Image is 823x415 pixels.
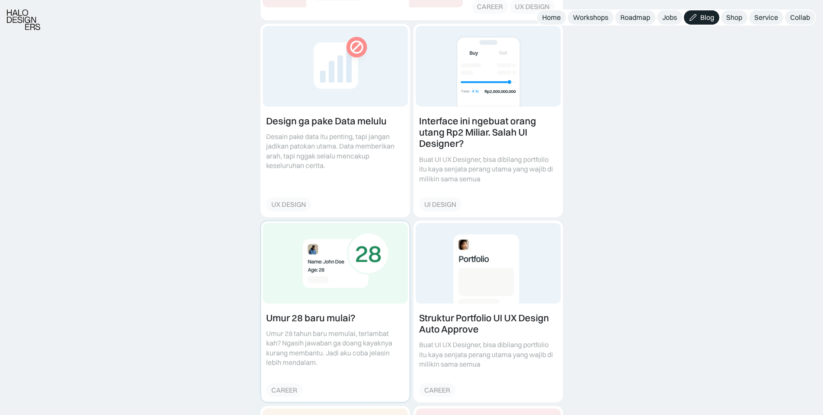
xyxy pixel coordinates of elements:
div: Blog [700,13,714,22]
div: Jobs [662,13,677,22]
div: Home [542,13,561,22]
a: Blog [684,10,719,25]
a: Shop [721,10,747,25]
div: Roadmap [620,13,650,22]
a: Jobs [657,10,682,25]
a: Workshops [568,10,613,25]
a: Service [749,10,783,25]
div: Shop [726,13,742,22]
a: Home [537,10,566,25]
div: Workshops [573,13,608,22]
a: Collab [785,10,815,25]
a: Roadmap [615,10,655,25]
div: Service [754,13,778,22]
div: Collab [790,13,810,22]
